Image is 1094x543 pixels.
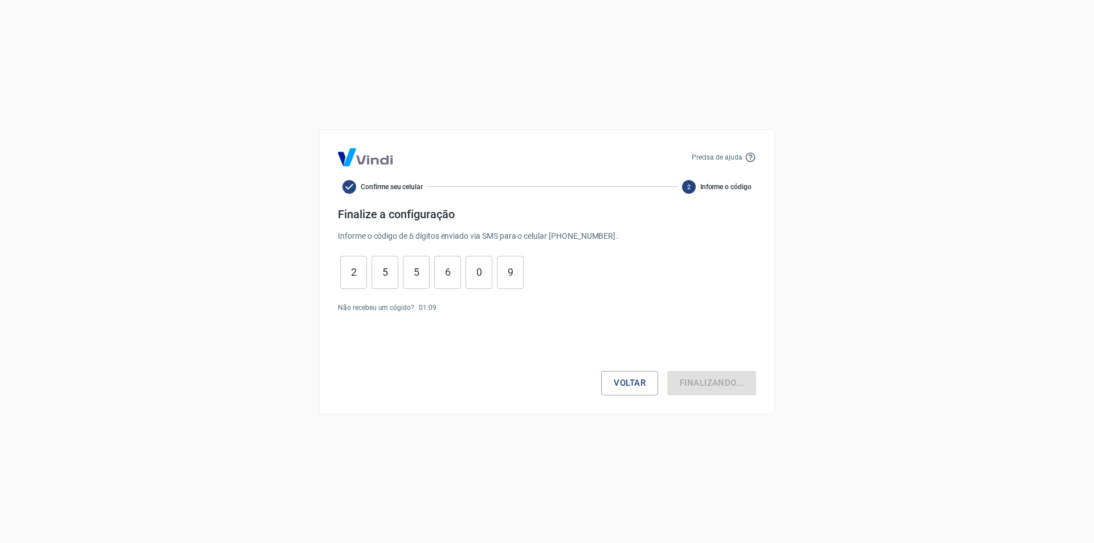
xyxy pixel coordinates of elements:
[338,207,756,221] h4: Finalize a configuração
[601,371,658,395] button: Voltar
[687,183,691,190] text: 2
[692,152,742,162] p: Precisa de ajuda
[338,230,756,242] p: Informe o código de 6 dígitos enviado via SMS para o celular [PHONE_NUMBER] .
[338,303,414,313] p: Não recebeu um cógido?
[419,303,436,313] p: 01 : 09
[338,148,393,166] img: Logo Vind
[361,182,423,192] span: Confirme seu celular
[700,182,752,192] span: Informe o código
